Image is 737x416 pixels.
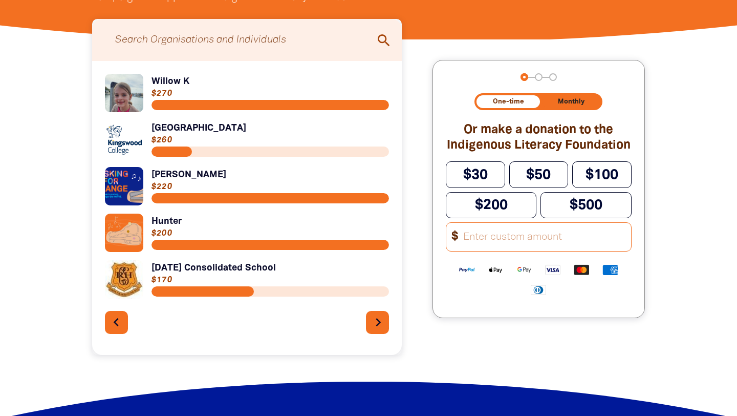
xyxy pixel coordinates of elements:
[542,95,601,108] button: Monthly
[526,169,551,181] span: $50
[446,192,537,218] button: $200
[567,264,596,276] img: Mastercard logo
[105,311,128,334] button: Previous page
[376,32,392,49] i: search
[521,73,528,81] button: Navigate to step 1 of 3 to enter your donation amount
[493,98,524,105] span: One-time
[481,264,510,276] img: Apple Pay logo
[366,311,389,334] button: Next page
[572,161,632,188] button: $100
[463,169,488,181] span: $30
[474,93,602,110] div: Donation frequency
[510,264,538,276] img: Google Pay logo
[475,199,508,212] span: $200
[549,73,557,81] button: Navigate to step 3 of 3 to enter your payment details
[540,192,632,218] button: $500
[586,169,618,181] span: $100
[452,264,481,276] img: Paypal logo
[105,74,389,342] div: Paginated content
[446,227,459,247] span: $
[370,314,386,330] i: chevron_right
[446,256,632,303] div: Available payment methods
[457,223,631,251] input: Enter custom amount
[476,95,540,108] button: One-time
[558,98,584,105] span: Monthly
[446,122,632,153] h2: Or make a donation to the Indigenous Literacy Foundation
[538,264,567,276] img: Visa logo
[108,314,124,330] i: chevron_left
[596,264,624,276] img: American Express logo
[509,161,569,188] button: $50
[570,199,602,212] span: $500
[446,161,505,188] button: $30
[535,73,543,81] button: Navigate to step 2 of 3 to enter your details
